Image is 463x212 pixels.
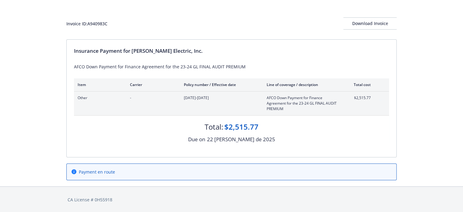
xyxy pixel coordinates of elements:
div: Other-[DATE]-[DATE]AFCO Down Payment for Finance Agreement for the 23-24 GL FINAL AUDIT PREMIUM$2... [74,92,389,115]
div: Insurance Payment for [PERSON_NAME] Electric, Inc. [74,47,389,55]
div: Total cost [348,82,371,87]
span: Other [78,95,120,101]
div: Invoice ID: A940983C [66,20,107,27]
div: AFCO Down Payment for Finance Agreement for the 23-24 GL FINAL AUDIT PREMIUM [74,63,389,70]
span: - [130,95,174,101]
div: $2,515.77 [224,122,258,132]
div: 22 [PERSON_NAME] de 2025 [207,135,275,143]
span: $2,515.77 [348,95,371,101]
button: Download Invoice [343,17,397,30]
button: expand content [376,95,385,105]
div: CA License # 0H55918 [68,196,395,203]
div: Carrier [130,82,174,87]
div: Item [78,82,120,87]
div: Due on [188,135,205,143]
span: Payment en route [79,169,115,175]
div: Policy number / Effective date [184,82,257,87]
span: [DATE]-[DATE] [184,95,257,101]
span: AFCO Down Payment for Finance Agreement for the 23-24 GL FINAL AUDIT PREMIUM [267,95,338,112]
div: Download Invoice [343,18,397,29]
div: Total: [205,122,223,132]
div: Line of coverage / description [267,82,338,87]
